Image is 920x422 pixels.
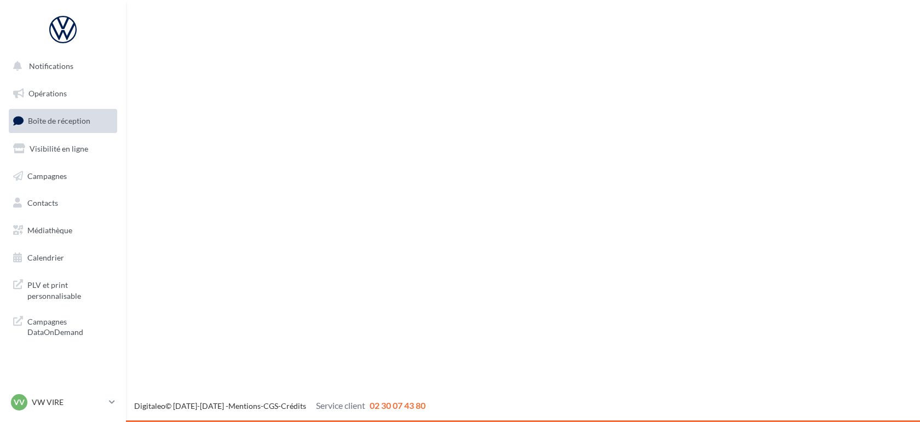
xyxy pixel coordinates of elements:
a: Médiathèque [7,219,119,242]
span: © [DATE]-[DATE] - - - [134,401,426,411]
span: 02 30 07 43 80 [370,400,426,411]
span: Boîte de réception [28,116,90,125]
span: PLV et print personnalisable [27,278,113,301]
a: CGS [263,401,278,411]
a: Mentions [228,401,261,411]
span: Visibilité en ligne [30,144,88,153]
a: Campagnes [7,165,119,188]
span: Calendrier [27,253,64,262]
a: Campagnes DataOnDemand [7,310,119,342]
a: Visibilité en ligne [7,137,119,160]
a: Contacts [7,192,119,215]
a: VV VW VIRE [9,392,117,413]
span: Notifications [29,61,73,71]
a: Opérations [7,82,119,105]
a: Boîte de réception [7,109,119,132]
span: Opérations [28,89,67,98]
span: Contacts [27,198,58,207]
span: VV [14,397,25,408]
a: PLV et print personnalisable [7,273,119,305]
p: VW VIRE [32,397,105,408]
span: Service client [316,400,365,411]
a: Calendrier [7,246,119,269]
a: Digitaleo [134,401,165,411]
a: Crédits [281,401,306,411]
span: Campagnes DataOnDemand [27,314,113,338]
span: Médiathèque [27,226,72,235]
span: Campagnes [27,171,67,180]
button: Notifications [7,55,115,78]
